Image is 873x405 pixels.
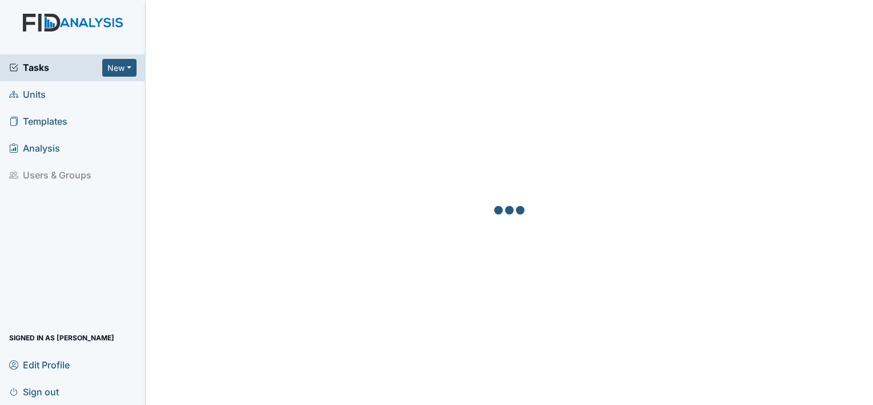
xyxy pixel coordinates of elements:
[102,59,137,77] button: New
[9,383,59,400] span: Sign out
[9,329,114,347] span: Signed in as [PERSON_NAME]
[9,86,46,104] span: Units
[9,61,102,74] a: Tasks
[9,113,67,130] span: Templates
[9,140,60,157] span: Analysis
[9,356,70,374] span: Edit Profile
